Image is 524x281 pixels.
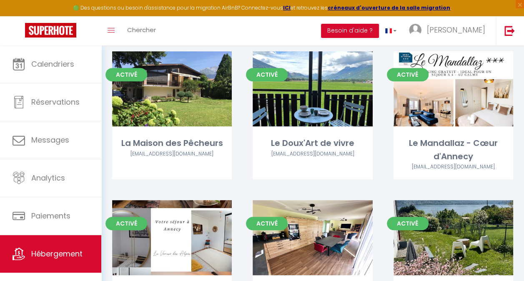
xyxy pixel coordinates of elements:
[321,24,379,38] button: Besoin d'aide ?
[328,4,450,11] a: créneaux d'ouverture de la salle migration
[7,3,32,28] button: Ouvrir le widget de chat LiveChat
[25,23,76,38] img: Super Booking
[409,24,421,36] img: ...
[127,25,156,34] span: Chercher
[394,137,513,163] div: Le Mandallaz - Cœur d'Annecy
[403,16,496,45] a: ... [PERSON_NAME]
[31,135,69,145] span: Messages
[253,137,372,150] div: Le Doux'Art de vivre
[427,25,485,35] span: [PERSON_NAME]
[112,150,232,158] div: Airbnb
[394,163,513,171] div: Airbnb
[105,217,147,230] span: Activé
[387,217,429,230] span: Activé
[283,4,291,11] a: ICI
[31,59,74,69] span: Calendriers
[105,68,147,81] span: Activé
[246,217,288,230] span: Activé
[246,68,288,81] span: Activé
[504,25,515,36] img: logout
[121,16,162,45] a: Chercher
[31,97,80,107] span: Réservations
[112,137,232,150] div: La Maison des Pêcheurs
[387,68,429,81] span: Activé
[253,150,372,158] div: Airbnb
[31,173,65,183] span: Analytics
[31,211,70,221] span: Paiements
[31,248,83,259] span: Hébergement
